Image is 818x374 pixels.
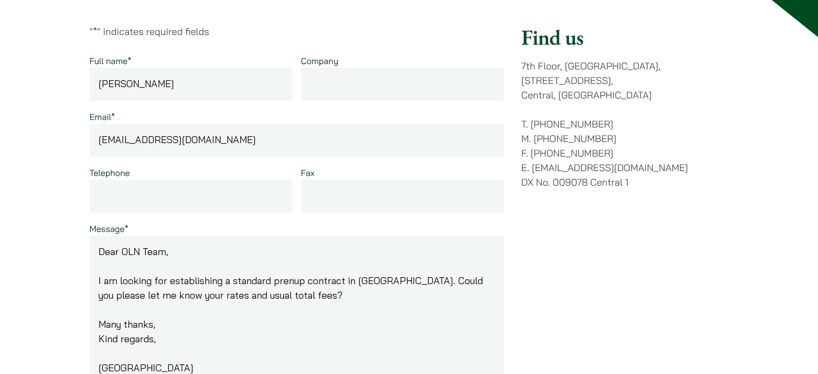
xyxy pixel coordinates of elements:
label: Message [90,223,129,234]
label: Full name [90,55,132,66]
p: T. [PHONE_NUMBER] M. [PHONE_NUMBER] F. [PHONE_NUMBER] E. [EMAIL_ADDRESS][DOMAIN_NAME] DX No. 0090... [521,117,728,189]
p: " " indicates required fields [90,24,504,39]
label: Telephone [90,167,130,178]
label: Company [301,55,339,66]
label: Email [90,111,115,122]
label: Fax [301,167,315,178]
h2: Find us [521,24,728,50]
p: 7th Floor, [GEOGRAPHIC_DATA], [STREET_ADDRESS], Central, [GEOGRAPHIC_DATA] [521,59,728,102]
